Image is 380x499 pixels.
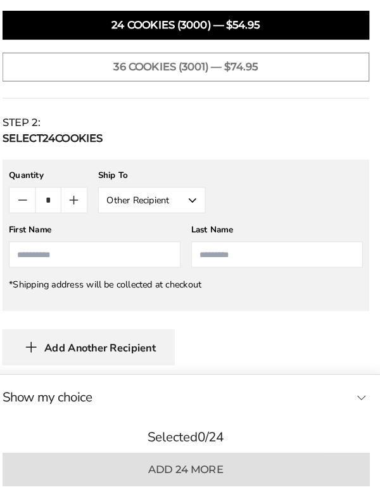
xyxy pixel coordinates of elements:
button: 36 cookies (3001) — $74.95 [13,67,367,95]
gfm-form: New recipient [13,170,367,317]
div: First Name [19,232,185,244]
div: Last Name [195,232,361,244]
input: Last Name [195,249,361,275]
span: Add Another Recipient [53,346,161,359]
div: *Shipping address will be collected at checkout [19,285,361,297]
input: Quantity [44,198,69,222]
button: Other Recipient [105,197,209,222]
div: Quantity [19,180,95,192]
div: Ship To [105,180,209,192]
strong: Select Cookies [13,142,367,158]
span: 24 [212,431,227,448]
button: Add Another Recipient [13,334,179,369]
div: STEP 2: [13,127,367,158]
button: Count plus [70,198,94,222]
span: 0 [201,431,209,448]
input: First Name [19,249,185,275]
button: Show my choice [13,391,367,410]
span: 24 [51,144,64,156]
button: Count minus [20,198,44,222]
button: 24 cookies (3000) — $54.95 [13,27,367,54]
button: Add 24 more [13,454,367,486]
p: Selected / [13,430,367,449]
